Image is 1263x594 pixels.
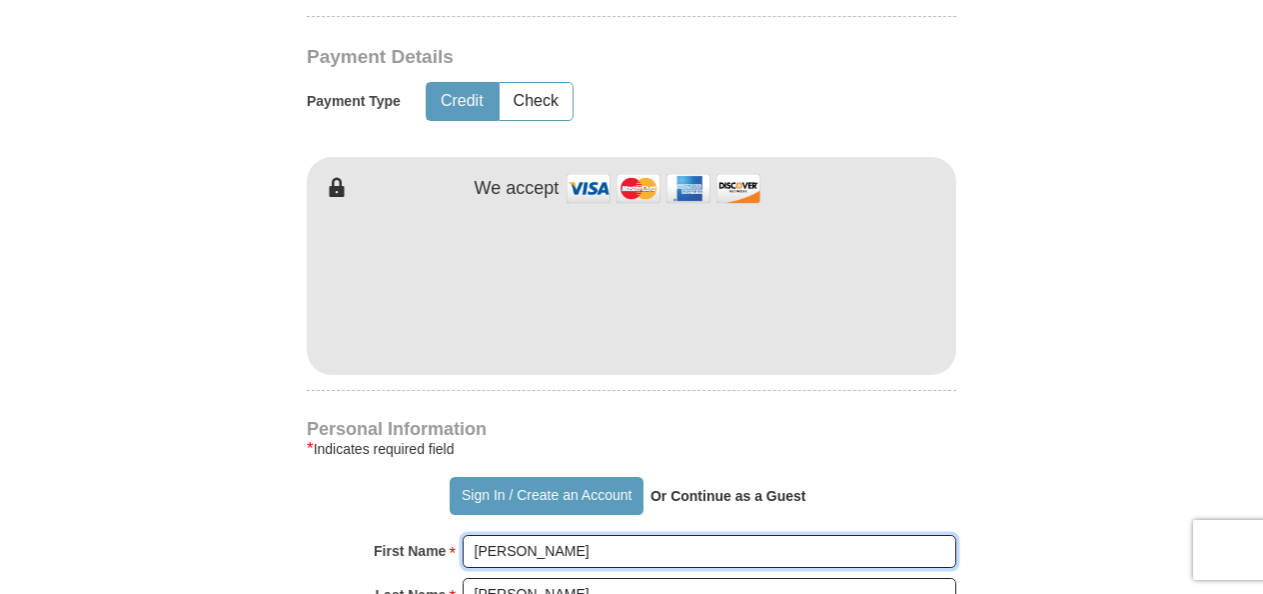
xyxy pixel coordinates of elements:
h4: We accept [475,178,560,200]
h4: Personal Information [307,421,956,437]
h3: Payment Details [307,46,816,69]
button: Sign In / Create an Account [450,477,642,515]
img: credit cards accepted [564,167,763,210]
strong: Or Continue as a Guest [650,488,806,504]
strong: First Name [374,537,446,565]
button: Credit [427,83,498,120]
h5: Payment Type [307,93,401,110]
div: Indicates required field [307,437,956,461]
button: Check [500,83,573,120]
